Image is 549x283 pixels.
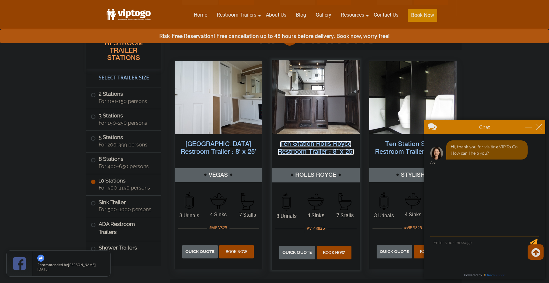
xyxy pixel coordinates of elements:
span: Quick Quote [380,249,409,254]
img: an icon of stall [339,193,351,210]
span: Recommended [37,262,63,267]
span: [PERSON_NAME] [68,262,96,267]
a: Book Now [316,249,352,255]
img: Review Rating [13,257,26,270]
label: Sink Trailer [91,196,157,215]
span: 4 Sinks [204,211,233,219]
label: Shower Trailers [91,241,157,255]
span: For 150-250 persons [99,120,154,126]
h4: Select Trailer Size [86,72,161,84]
span: 4 Sinks [398,211,427,219]
span: Quick Quote [282,250,312,255]
h5: STYLISH [369,168,456,182]
a: Gallery [311,8,336,22]
a: Home [189,8,212,22]
a: Book Now [413,248,449,254]
a: Ten Station Rolls Royce Restroom Trailer : 8′ x 25′ [277,141,354,155]
img: thumbs up icon [37,255,44,262]
div: #VIP V825 [207,224,229,232]
h5: ROLLS ROYCE [272,168,359,182]
img: an icon of sink [405,193,421,209]
span: 7 Stalls [233,211,262,219]
div: #VIP S825 [402,224,424,232]
span: [DATE] [37,267,49,272]
a: Quick Quote [279,249,316,255]
a: Resources [336,8,369,22]
button: Book Now [408,9,437,22]
span: 7 Stalls [330,212,360,219]
a: Restroom Trailers [212,8,261,22]
a: About Us [261,8,291,22]
h5: VEGAS [175,168,262,182]
img: an icon of urinal [185,192,194,210]
a: Quick Quote [182,248,219,254]
img: A front view of trailer booth with ten restrooms, and two doors with male and female sign on them [369,61,456,134]
img: an icon of urinal [380,192,388,210]
a: Book Now [403,8,442,26]
label: 2 Stations [91,87,157,107]
img: A front view of trailer booth with ten restrooms, and two doors with male and female sign on them [272,60,359,134]
img: A front view of trailer booth with ten restrooms, and two doors with male and female sign on them [175,61,262,134]
img: an icon of sink [210,193,227,209]
span: For 400-650 persons [99,163,154,169]
span: For 500-1150 persons [99,185,154,191]
span: by [37,263,105,267]
div: #VIP R825 [305,224,327,232]
a: Ten Station Stylish Restroom Trailer : 8′ x 25′ [375,141,451,155]
iframe: Live Chat Box [420,116,549,283]
a: Blog [291,8,311,22]
span: 3 Urinals [272,212,301,220]
h3: VIP Stations [246,29,386,47]
span: For 500-1000 persons [99,206,154,212]
img: an icon of urinal [282,192,291,211]
span: 3 Urinals [175,212,204,220]
a: Quick Quote [377,248,413,254]
span: 3 Urinals [369,212,398,220]
img: an icon of stall [241,193,254,210]
label: ADA Restroom Trailers [91,217,157,239]
label: 3 Stations [91,109,157,129]
a: Book Now [219,248,255,254]
span: Book Now [323,250,345,255]
label: 5 Stations [91,131,157,151]
label: 8 Stations [91,153,157,172]
h3: All Portable Restroom Trailer Stations [86,30,161,69]
span: 4 Sinks [301,212,330,219]
label: 10 Stations [91,174,157,194]
span: Quick Quote [185,249,214,254]
span: Book Now [226,249,247,254]
a: [GEOGRAPHIC_DATA] Restroom Trailer : 8′ x 25′ [181,141,256,155]
a: Contact Us [369,8,403,22]
span: For 200-399 persons [99,142,154,148]
span: For 100-150 persons [99,98,154,104]
img: an icon of sink [307,193,324,210]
